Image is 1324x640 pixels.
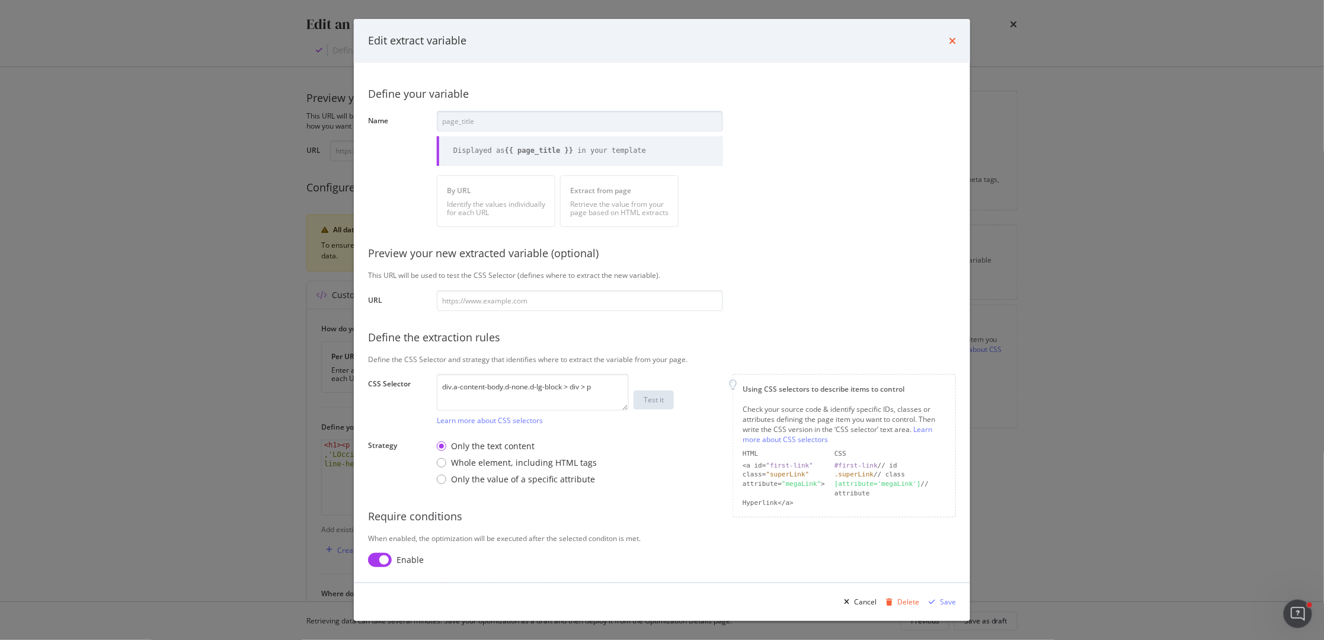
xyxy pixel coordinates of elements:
[1284,600,1312,628] iframe: Intercom live chat
[834,480,921,488] div: [attribute='megaLink']
[451,440,535,452] div: Only the text content
[354,19,970,621] div: modal
[634,391,674,409] button: Test it
[570,200,669,217] div: Retrieve the value from your page based on HTML extracts
[437,581,474,593] div: Exists
[437,440,597,452] div: Only the text content
[743,461,825,471] div: <a id=
[839,593,877,612] button: Cancel
[834,479,946,498] div: // attribute
[743,479,825,498] div: attribute= >
[437,415,543,425] a: Learn more about CSS selectors
[949,33,956,49] div: times
[368,295,427,308] label: URL
[743,424,932,444] a: Learn more about CSS selectors
[743,384,946,394] div: Using CSS selectors to describe items to control
[940,597,956,607] div: Save
[451,473,595,485] div: Only the value of a specific attribute
[502,581,529,593] div: Equals
[743,470,825,479] div: class=
[834,470,946,479] div: // class
[557,581,592,593] div: Contains
[368,270,956,280] div: This URL will be used to test the CSS Selector (defines where to extract the new variable).
[437,473,597,485] div: Only the value of a specific attribute
[644,395,664,405] div: Test it
[447,200,545,217] div: Identify the values individually for each URL
[881,593,919,612] button: Delete
[451,581,474,593] div: Exists
[834,471,874,478] div: .superLink
[743,404,946,445] div: Check your source code & identify specific IDs, classes or attributes defining the page item you ...
[897,597,919,607] div: Delete
[368,440,427,487] label: Strategy
[834,462,878,469] div: #first-link
[437,457,597,469] div: Whole element, including HTML tags
[834,449,946,459] div: CSS
[368,581,427,594] label: Conditions
[766,471,810,478] div: "superLink"
[368,533,956,543] div: When enabled, the optimization will be executed after the selected conditon is met.
[743,498,825,508] div: Hyperlink</a>
[543,581,592,593] div: Contains
[368,87,956,102] div: Define your variable
[368,246,956,261] div: Preview your new extracted variable (optional)
[437,374,629,411] textarea: div.a-content-body.d-none.d-lg-block > div > p
[743,449,825,459] div: HTML
[488,581,529,593] div: Equals
[621,581,679,593] div: Matches regex
[766,462,813,469] div: "first-link"
[834,461,946,471] div: // id
[437,290,723,311] input: https://www.example.com
[368,379,427,423] label: CSS Selector
[368,116,427,162] label: Name
[782,480,821,488] div: "megaLink"
[396,554,424,566] div: Enable
[453,146,646,156] div: Displayed as in your template
[368,354,956,364] div: Define the CSS Selector and strategy that identifies where to extract the variable from your page.
[451,457,597,469] div: Whole element, including HTML tags
[570,185,669,196] div: Extract from page
[606,581,679,593] div: Matches regex
[854,597,877,607] div: Cancel
[505,146,574,155] b: {{ page_title }}
[368,509,956,524] div: Require conditions
[368,33,466,49] div: Edit extract variable
[368,330,956,345] div: Define the extraction rules
[447,185,545,196] div: By URL
[924,593,956,612] button: Save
